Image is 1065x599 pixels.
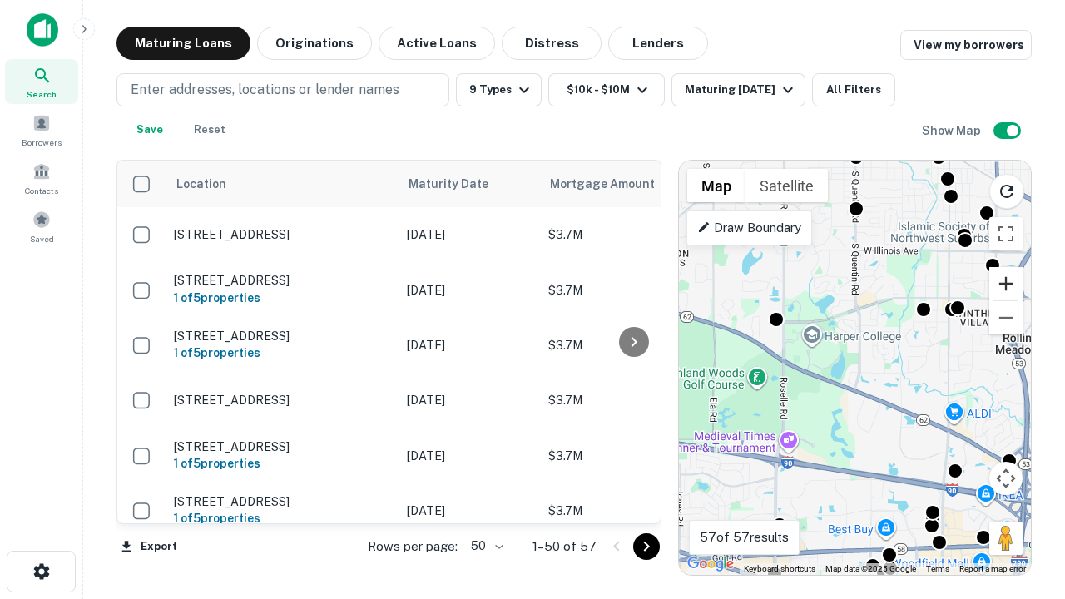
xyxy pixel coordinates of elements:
[700,527,789,547] p: 57 of 57 results
[989,174,1024,209] button: Reload search area
[5,204,78,249] a: Saved
[464,534,506,558] div: 50
[548,336,715,354] p: $3.7M
[502,27,602,60] button: Distress
[27,87,57,101] span: Search
[174,454,390,473] h6: 1 of 5 properties
[5,107,78,152] a: Borrowers
[174,289,390,307] h6: 1 of 5 properties
[166,161,399,207] th: Location
[174,393,390,408] p: [STREET_ADDRESS]
[959,564,1026,573] a: Report a map error
[176,174,226,194] span: Location
[174,329,390,344] p: [STREET_ADDRESS]
[174,509,390,527] h6: 1 of 5 properties
[683,553,738,575] img: Google
[633,533,660,560] button: Go to next page
[926,564,949,573] a: Terms (opens in new tab)
[409,174,510,194] span: Maturity Date
[745,169,828,202] button: Show satellite imagery
[456,73,542,106] button: 9 Types
[540,161,723,207] th: Mortgage Amount
[671,73,805,106] button: Maturing [DATE]
[548,225,715,244] p: $3.7M
[131,80,399,100] p: Enter addresses, locations or lender names
[5,59,78,104] a: Search
[548,391,715,409] p: $3.7M
[407,336,532,354] p: [DATE]
[407,225,532,244] p: [DATE]
[812,73,895,106] button: All Filters
[174,227,390,242] p: [STREET_ADDRESS]
[116,27,250,60] button: Maturing Loans
[900,30,1032,60] a: View my borrowers
[183,113,236,146] button: Reset
[989,301,1023,334] button: Zoom out
[22,136,62,149] span: Borrowers
[257,27,372,60] button: Originations
[123,113,176,146] button: Save your search to get updates of matches that match your search criteria.
[532,537,597,557] p: 1–50 of 57
[116,534,181,559] button: Export
[30,232,54,245] span: Saved
[399,161,540,207] th: Maturity Date
[5,156,78,200] a: Contacts
[548,447,715,465] p: $3.7M
[679,161,1031,575] div: 0 0
[685,80,798,100] div: Maturing [DATE]
[174,273,390,288] p: [STREET_ADDRESS]
[116,73,449,106] button: Enter addresses, locations or lender names
[687,169,745,202] button: Show street map
[683,553,738,575] a: Open this area in Google Maps (opens a new window)
[744,563,815,575] button: Keyboard shortcuts
[982,413,1065,493] iframe: Chat Widget
[922,121,983,140] h6: Show Map
[174,494,390,509] p: [STREET_ADDRESS]
[825,564,916,573] span: Map data ©2025 Google
[407,281,532,299] p: [DATE]
[407,447,532,465] p: [DATE]
[989,522,1023,555] button: Drag Pegman onto the map to open Street View
[174,344,390,362] h6: 1 of 5 properties
[548,73,665,106] button: $10k - $10M
[174,439,390,454] p: [STREET_ADDRESS]
[989,217,1023,250] button: Toggle fullscreen view
[989,267,1023,300] button: Zoom in
[697,218,801,238] p: Draw Boundary
[550,174,676,194] span: Mortgage Amount
[379,27,495,60] button: Active Loans
[407,391,532,409] p: [DATE]
[608,27,708,60] button: Lenders
[27,13,58,47] img: capitalize-icon.png
[25,184,58,197] span: Contacts
[548,281,715,299] p: $3.7M
[407,502,532,520] p: [DATE]
[368,537,458,557] p: Rows per page:
[548,502,715,520] p: $3.7M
